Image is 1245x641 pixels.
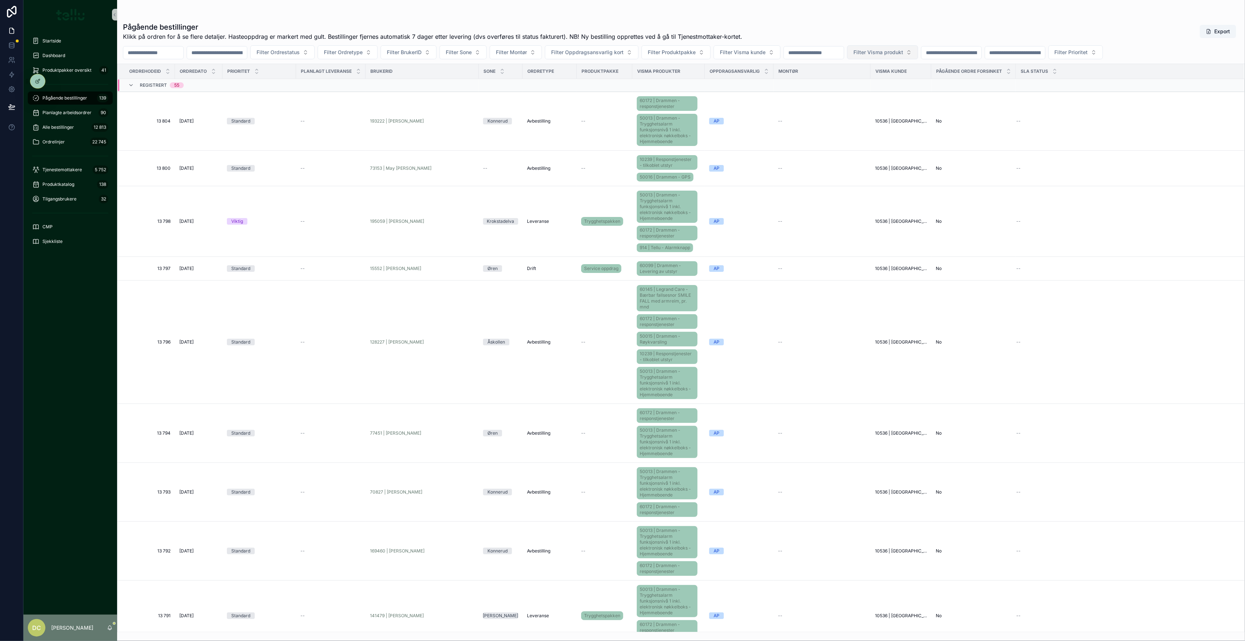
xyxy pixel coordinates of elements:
div: AP [714,339,719,345]
span: Filter Ordrestatus [257,49,300,56]
a: 10536 | [GEOGRAPHIC_DATA] [875,118,927,124]
a: 13 804 [126,118,171,124]
div: Standard [231,548,250,554]
div: scrollable content [23,29,117,258]
span: 70827 | [PERSON_NAME] [370,489,422,495]
a: No [936,266,1012,271]
a: 50013 | Drammen - Trygghetsalarm funksjonsnivå 1 inkl. elektronisk nøkkelboks - Hjemmeboende [637,191,698,223]
div: AP [714,265,719,272]
a: Produktpakker oversikt41 [28,64,113,77]
span: No [936,430,942,436]
span: 10536 | [GEOGRAPHIC_DATA] [875,430,927,436]
div: 41 [99,66,108,75]
span: -- [581,430,586,436]
img: App logo [56,9,85,20]
a: AP [709,339,769,345]
a: 77451 | [PERSON_NAME] [370,430,421,436]
a: 70827 | [PERSON_NAME] [370,489,474,495]
a: Konnerud [483,118,518,124]
span: 60172 | Drammen - responstjenester [640,504,695,516]
span: Alle bestillinger [42,124,74,130]
span: Produktkatalog [42,181,74,187]
span: -- [1016,339,1021,345]
span: No [936,218,942,224]
a: Produktkatalog138 [28,178,113,191]
a: [DATE] [179,218,218,224]
span: Planlagte arbeidsordrer [42,110,91,116]
a: 128227 | [PERSON_NAME] [370,339,424,345]
a: -- [581,489,628,495]
a: -- [300,266,361,271]
a: -- [300,118,361,124]
a: -- [1016,218,1235,224]
span: 50013 | Drammen - Trygghetsalarm funksjonsnivå 1 inkl. elektronisk nøkkelboks - Hjemmeboende [640,192,695,221]
span: Tilgangsbrukere [42,196,76,202]
div: 5 752 [93,165,108,174]
span: -- [300,165,305,171]
a: AP [709,218,769,225]
div: AP [714,430,719,436]
a: -- [581,118,628,124]
span: -- [1016,266,1021,271]
a: 10239 | Responstjenester - tilkoblet utstyr [637,349,698,364]
div: AP [714,218,719,225]
a: -- [581,339,628,345]
a: 13 794 [126,430,171,436]
span: Pågående bestillinger [42,95,87,101]
button: Select Button [1048,45,1103,59]
a: AP [709,430,769,436]
a: 193222 | [PERSON_NAME] [370,118,424,124]
a: 73153 | May [PERSON_NAME] [370,165,474,171]
a: -- [778,430,866,436]
a: No [936,218,1012,224]
a: Avbestilling [527,489,572,495]
span: [DATE] [179,165,194,171]
a: Øren [483,430,518,436]
a: 60145 | Legrand Care - Bærbar fallsesnor SMILE FALL med armreim, pr. mnd60172 | Drammen - respons... [637,284,700,401]
span: -- [300,266,305,271]
a: [DATE] [179,165,218,171]
a: -- [581,165,628,171]
span: Leveranse [527,218,549,224]
a: No [936,430,1012,436]
a: -- [581,430,628,436]
a: 195059 | [PERSON_NAME] [370,218,474,224]
a: Standard [227,548,292,554]
span: -- [300,430,305,436]
span: Drift [527,266,536,271]
div: Øren [487,265,498,272]
a: 10239 | Responstjenester - tilkoblet utstyr [637,155,698,170]
span: 13 797 [126,266,171,271]
span: [DATE] [179,489,194,495]
a: 60172 | Drammen - responstjenester50013 | Drammen - Trygghetsalarm funksjonsnivå 1 inkl. elektron... [637,407,700,460]
div: Viktig [231,218,243,225]
a: No [936,339,1012,345]
span: -- [1016,218,1021,224]
span: No [936,339,942,345]
span: Trygghetspakken [584,218,620,224]
a: Startside [28,34,113,48]
span: Startside [42,38,61,44]
span: 60145 | Legrand Care - Bærbar fallsesnor SMILE FALL med armreim, pr. mnd [640,286,695,310]
div: 32 [99,195,108,203]
a: 10536 | [GEOGRAPHIC_DATA] [875,339,927,345]
span: [DATE] [179,218,194,224]
a: -- [778,266,866,271]
a: 13 793 [126,489,171,495]
a: -- [778,489,866,495]
span: Avbestilling [527,165,550,171]
span: -- [1016,489,1021,495]
span: -- [1016,165,1021,171]
span: 13 800 [126,165,171,171]
a: Standard [227,339,292,345]
div: 12 813 [91,123,108,132]
a: Trygghetspakken [581,215,628,227]
button: Select Button [250,45,315,59]
a: Avbestilling [527,165,572,171]
span: No [936,489,942,495]
span: No [936,118,942,124]
div: Krokstadelva [487,218,515,225]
